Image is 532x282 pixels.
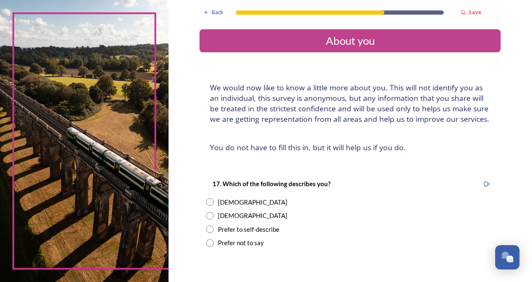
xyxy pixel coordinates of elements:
[218,238,264,248] div: Prefer not to say
[212,8,223,16] span: Back
[468,8,481,16] strong: Save
[218,197,287,207] div: [DEMOGRAPHIC_DATA]
[210,82,490,124] h4: We would now like to know a little more about you. This will not identify you as an individual, t...
[212,180,330,187] strong: 17. Which of the following describes you?
[210,142,490,153] h4: You do not have to fill this in, but it will help us if you do.
[495,245,519,269] button: Open Chat
[203,33,497,49] div: About you
[218,211,287,220] div: [DEMOGRAPHIC_DATA]
[218,225,279,234] div: Prefer to self-describe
